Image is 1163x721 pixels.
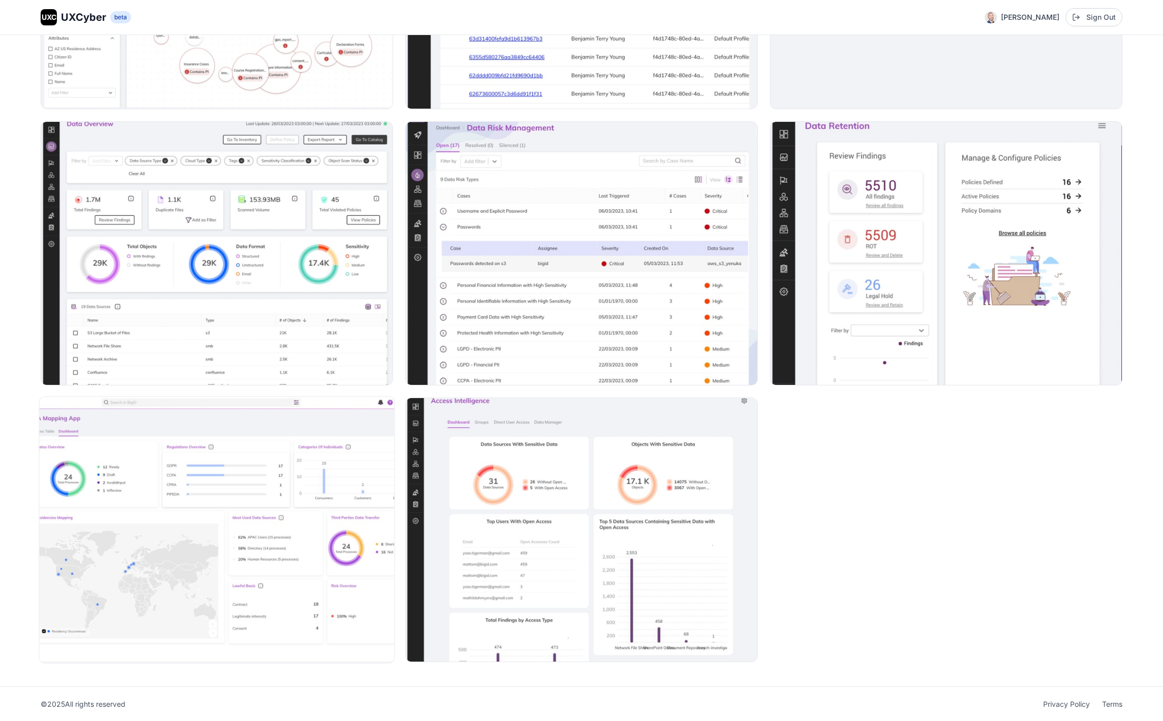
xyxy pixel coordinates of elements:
img: Profile [985,11,997,23]
img: Bigid image 50 [406,122,757,385]
span: [PERSON_NAME] [1001,12,1059,22]
a: Privacy Policy [1043,699,1090,709]
img: Bigid image 49 [41,122,393,385]
a: Terms [1102,699,1122,709]
div: © 2025 All rights reserved [41,699,125,709]
button: Sign Out [1065,8,1122,26]
a: UXCUXCyberbeta [41,9,131,25]
img: Bigid image 51 [770,122,1122,385]
img: Bigid image 52 [40,397,395,663]
span: beta [110,11,131,23]
span: UXC [42,12,56,22]
img: Bigid image 53 [406,398,757,662]
span: UXCyber [61,10,106,24]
